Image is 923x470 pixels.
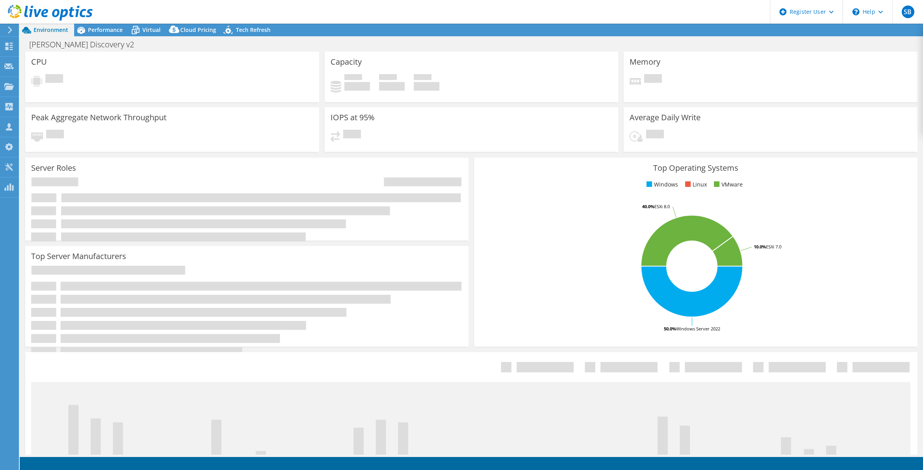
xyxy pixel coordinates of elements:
[852,8,859,15] svg: \n
[644,74,662,85] span: Pending
[645,180,678,189] li: Windows
[331,113,375,122] h3: IOPS at 95%
[31,164,76,172] h3: Server Roles
[414,82,439,91] h4: 0 GiB
[664,326,676,332] tspan: 50.0%
[630,58,660,66] h3: Memory
[766,244,781,250] tspan: ESXi 7.0
[902,6,914,18] span: SB
[26,40,146,49] h1: [PERSON_NAME] Discovery v2
[343,130,361,140] span: Pending
[344,74,362,82] span: Used
[676,326,720,332] tspan: Windows Server 2022
[344,82,370,91] h4: 0 GiB
[630,113,701,122] h3: Average Daily Write
[236,26,271,34] span: Tech Refresh
[31,113,166,122] h3: Peak Aggregate Network Throughput
[379,82,405,91] h4: 0 GiB
[34,26,68,34] span: Environment
[45,74,63,85] span: Pending
[642,203,654,209] tspan: 40.0%
[646,130,664,140] span: Pending
[180,26,216,34] span: Cloud Pricing
[654,203,670,209] tspan: ESXi 8.0
[754,244,766,250] tspan: 10.0%
[142,26,161,34] span: Virtual
[712,180,743,189] li: VMware
[379,74,397,82] span: Free
[88,26,123,34] span: Performance
[414,74,432,82] span: Total
[46,130,64,140] span: Pending
[31,58,47,66] h3: CPU
[31,252,126,261] h3: Top Server Manufacturers
[683,180,707,189] li: Linux
[331,58,362,66] h3: Capacity
[480,164,912,172] h3: Top Operating Systems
